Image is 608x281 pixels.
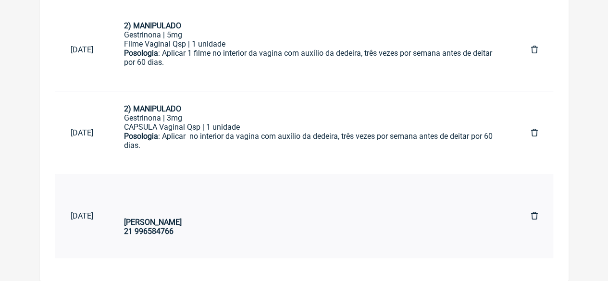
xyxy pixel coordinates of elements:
[124,104,181,113] strong: 2) MANIPULADO
[109,183,516,250] a: [PERSON_NAME]21 996584766USO PARENTERAL1- TIRZERPATIDA 26MG/ ML-------------------------------- 3...
[124,132,158,141] strong: Posologia
[124,113,500,122] div: Gestrinona | 3mg
[55,37,109,62] a: [DATE]
[124,49,158,58] strong: Posologia
[124,122,500,132] div: CAPSULA Vaginal Qsp | 1 unidade
[55,204,109,228] a: [DATE]
[109,16,516,84] a: Palatinose | 1gIOIMBINA 5 MGBETA ALANINA 2 GPosologia: [PERSON_NAME] 1 dose 1x ao dia . MANIPULAR...
[124,21,181,30] strong: 2) MANIPULADO
[109,99,516,167] a: 1) MANIPULADOHmb | 3gPalatinose | 1gIOIMBINA 5 MGBETA ALANINA 3 GPosologia: [PERSON_NAME] 1 dose ...
[124,39,500,49] div: Filme Vaginal Qsp | 1 unidade
[124,132,500,159] div: : Aplicar no interior da vagina com auxílio da dedeira, três vezes por semana antes de deitar por...
[124,218,182,236] strong: [PERSON_NAME] 21 996584766
[124,30,500,39] div: Gestrinona | 5mg
[124,49,500,76] div: : Aplicar 1 filme no interior da vagina com auxílio da dedeira, três vezes por semana antes de de...
[55,121,109,145] a: [DATE]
